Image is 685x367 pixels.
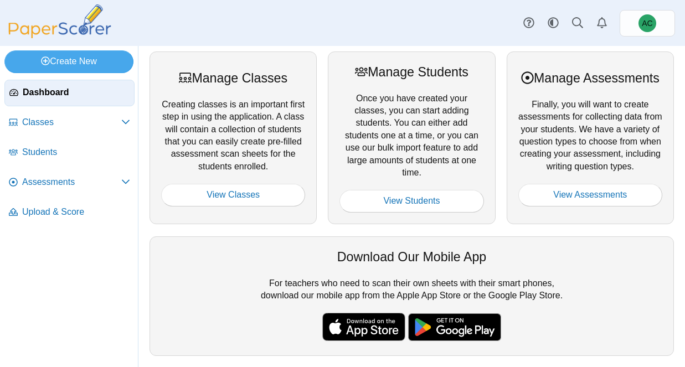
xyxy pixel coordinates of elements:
img: apple-store-badge.svg [322,313,405,340]
a: Assessments [4,169,135,196]
a: View Students [339,190,483,212]
span: Andrew Christman [642,19,652,27]
a: Dashboard [4,80,135,106]
a: View Classes [161,184,305,206]
div: Manage Assessments [518,69,662,87]
img: google-play-badge.png [408,313,501,341]
a: Students [4,139,135,166]
a: Upload & Score [4,199,135,226]
span: Classes [22,116,121,128]
a: View Assessments [518,184,662,206]
div: Finally, you will want to create assessments for collecting data from your students. We have a va... [507,51,674,224]
span: Dashboard [23,86,130,99]
div: Creating classes is an important first step in using the application. A class will contain a coll... [150,51,317,224]
div: Manage Classes [161,69,305,87]
a: Andrew Christman [620,10,675,37]
img: PaperScorer [4,4,115,38]
a: PaperScorer [4,30,115,40]
a: Classes [4,110,135,136]
span: Students [22,146,130,158]
div: Download Our Mobile App [161,248,662,266]
a: Create New [4,50,133,73]
span: Upload & Score [22,206,130,218]
div: Manage Students [339,63,483,81]
span: Andrew Christman [638,14,656,32]
div: Once you have created your classes, you can start adding students. You can either add students on... [328,51,495,224]
span: Assessments [22,176,121,188]
div: For teachers who need to scan their own sheets with their smart phones, download our mobile app f... [150,236,674,356]
a: Alerts [590,11,614,35]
